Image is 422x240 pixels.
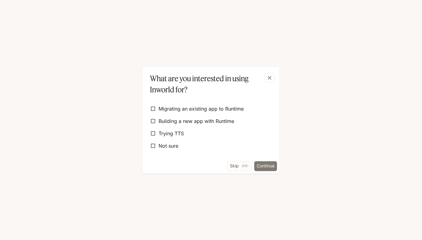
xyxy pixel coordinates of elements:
[159,130,184,137] span: Trying TTS
[150,73,270,95] p: What are you interested in using Inworld for?
[159,105,244,112] span: Migrating an existing app to Runtime
[159,142,178,149] span: Not sure
[227,161,252,171] button: SkipEsc
[241,162,249,169] p: Esc
[254,161,277,171] button: Continue
[159,117,234,125] span: Building a new app with Runtime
